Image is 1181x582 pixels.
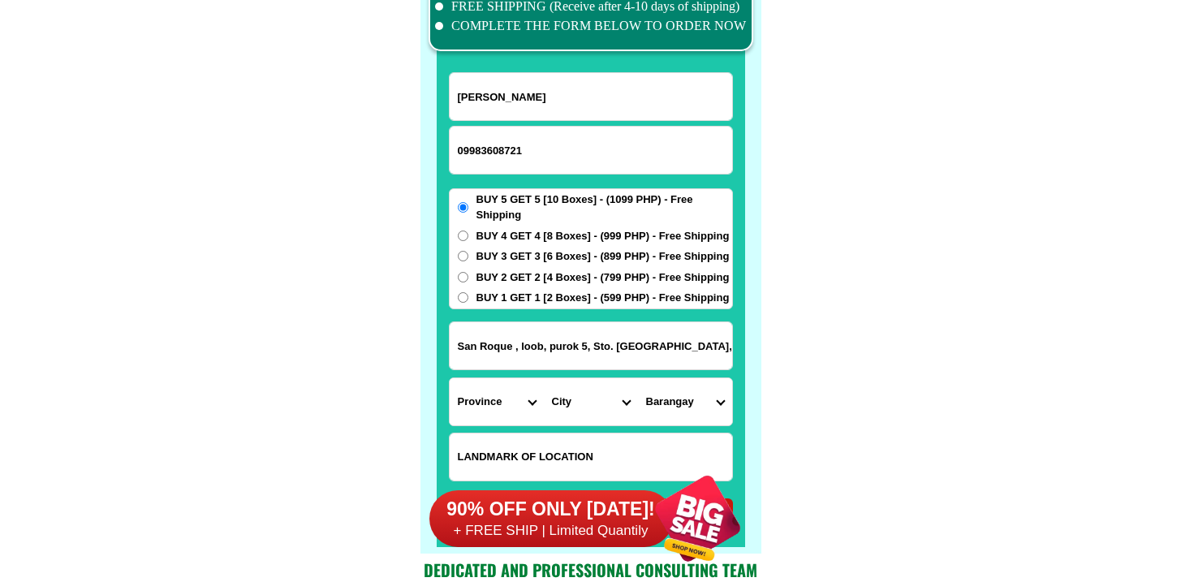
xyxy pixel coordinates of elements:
[638,378,732,425] select: Select commune
[450,73,732,120] input: Input full_name
[429,522,673,540] h6: + FREE SHIP | Limited Quantily
[420,558,761,582] h2: Dedicated and professional consulting team
[435,16,747,36] li: COMPLETE THE FORM BELOW TO ORDER NOW
[458,292,468,303] input: BUY 1 GET 1 [2 Boxes] - (599 PHP) - Free Shipping
[450,127,732,174] input: Input phone_number
[450,322,732,369] input: Input address
[450,433,732,481] input: Input LANDMARKOFLOCATION
[476,192,732,223] span: BUY 5 GET 5 [10 Boxes] - (1099 PHP) - Free Shipping
[458,272,468,282] input: BUY 2 GET 2 [4 Boxes] - (799 PHP) - Free Shipping
[450,378,544,425] select: Select province
[458,251,468,261] input: BUY 3 GET 3 [6 Boxes] - (899 PHP) - Free Shipping
[476,290,730,306] span: BUY 1 GET 1 [2 Boxes] - (599 PHP) - Free Shipping
[429,498,673,522] h6: 90% OFF ONLY [DATE]!
[476,269,730,286] span: BUY 2 GET 2 [4 Boxes] - (799 PHP) - Free Shipping
[476,248,730,265] span: BUY 3 GET 3 [6 Boxes] - (899 PHP) - Free Shipping
[458,202,468,213] input: BUY 5 GET 5 [10 Boxes] - (1099 PHP) - Free Shipping
[544,378,638,425] select: Select district
[476,228,730,244] span: BUY 4 GET 4 [8 Boxes] - (999 PHP) - Free Shipping
[458,231,468,241] input: BUY 4 GET 4 [8 Boxes] - (999 PHP) - Free Shipping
